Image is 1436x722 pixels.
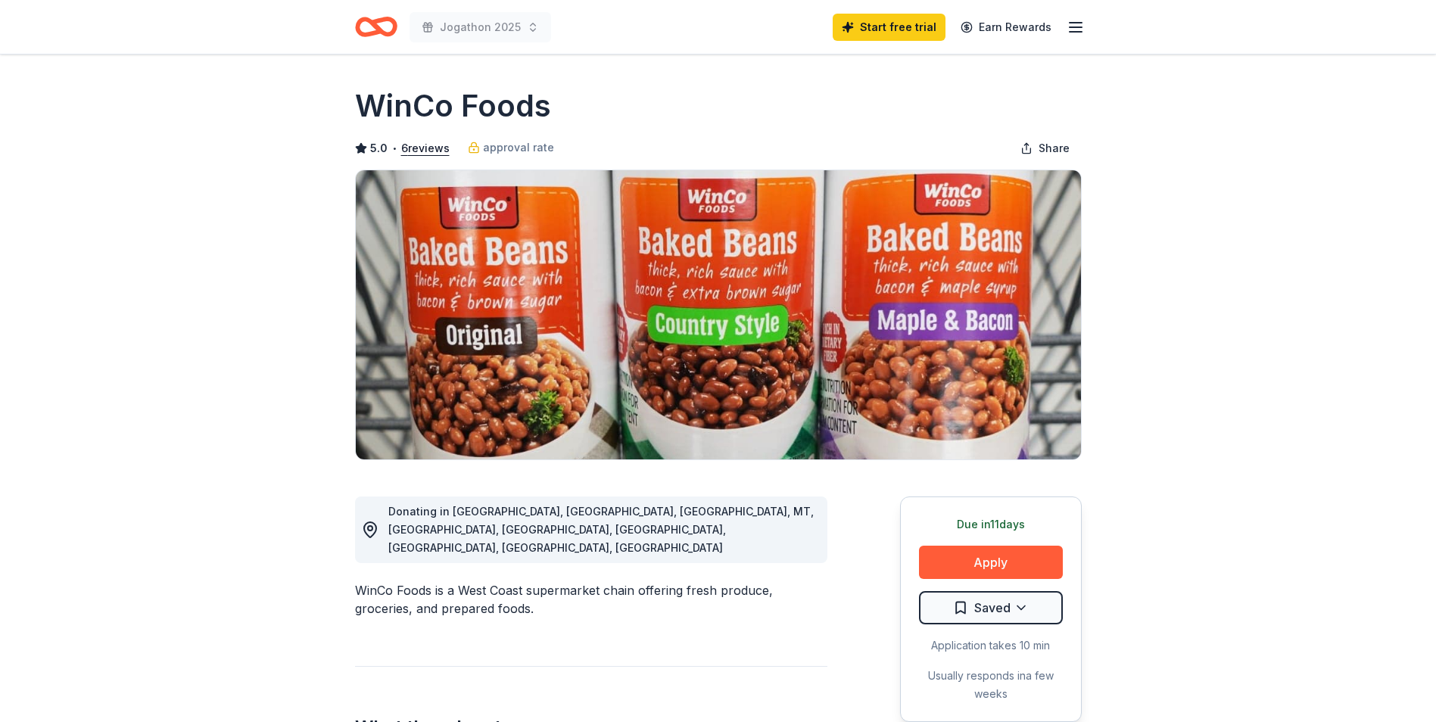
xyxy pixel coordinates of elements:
[974,598,1011,618] span: Saved
[1039,139,1070,157] span: Share
[370,139,388,157] span: 5.0
[391,142,397,154] span: •
[952,14,1061,41] a: Earn Rewards
[483,138,554,157] span: approval rate
[919,546,1063,579] button: Apply
[919,515,1063,534] div: Due in 11 days
[356,170,1081,459] img: Image for WinCo Foods
[919,591,1063,624] button: Saved
[919,667,1063,703] div: Usually responds in a few weeks
[468,138,554,157] a: approval rate
[401,139,450,157] button: 6reviews
[355,581,827,618] div: WinCo Foods is a West Coast supermarket chain offering fresh produce, groceries, and prepared foods.
[1008,133,1082,163] button: Share
[355,9,397,45] a: Home
[410,12,551,42] button: Jogathon 2025
[833,14,945,41] a: Start free trial
[388,505,814,554] span: Donating in [GEOGRAPHIC_DATA], [GEOGRAPHIC_DATA], [GEOGRAPHIC_DATA], MT, [GEOGRAPHIC_DATA], [GEOG...
[355,85,551,127] h1: WinCo Foods
[440,18,521,36] span: Jogathon 2025
[919,636,1063,655] div: Application takes 10 min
